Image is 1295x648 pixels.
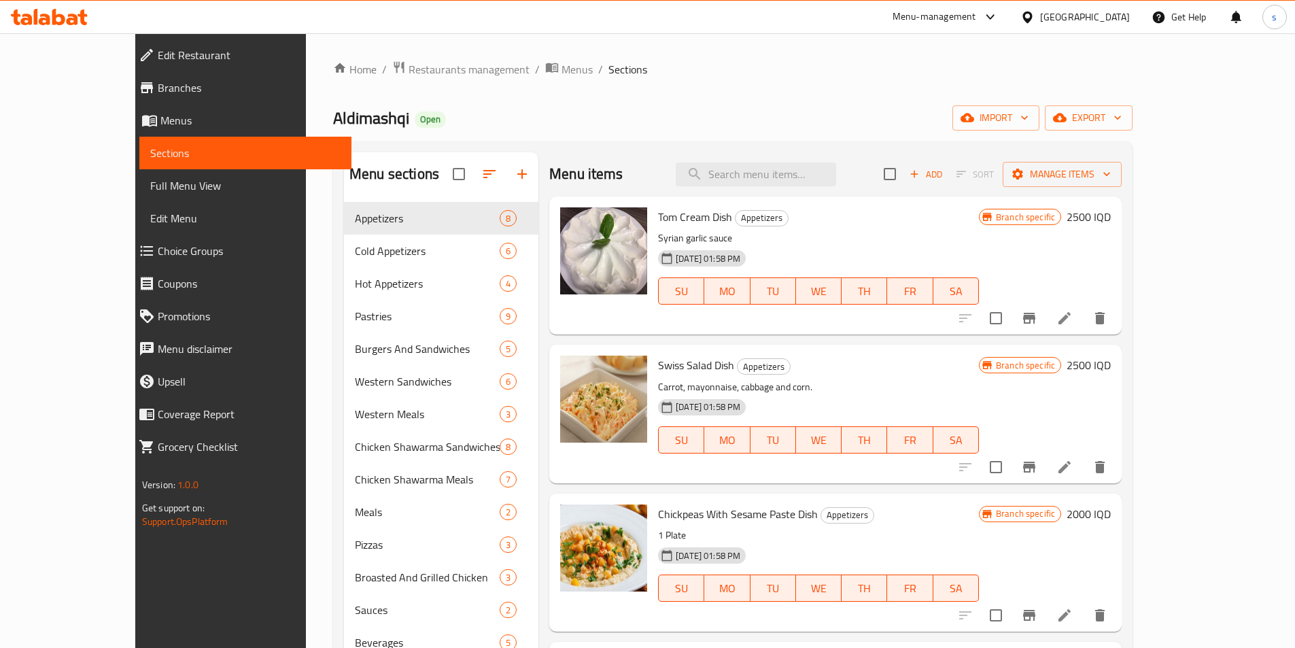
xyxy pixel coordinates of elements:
div: items [500,275,517,292]
span: Hot Appetizers [355,275,500,292]
div: Cold Appetizers6 [344,235,538,267]
p: 1 Plate [658,527,979,544]
span: FR [893,282,927,301]
span: FR [893,579,927,598]
button: Add section [506,158,538,190]
span: 6 [500,375,516,388]
button: SU [658,277,704,305]
span: Pizzas [355,536,500,553]
span: Promotions [158,308,341,324]
div: Open [415,112,446,128]
a: Edit menu item [1056,310,1073,326]
div: Meals2 [344,496,538,528]
span: MO [710,430,744,450]
button: FR [887,277,933,305]
h2: Menu items [549,164,623,184]
img: Swiss Salad Dish [560,356,647,443]
span: Select to update [982,601,1010,630]
span: Swiss Salad Dish [658,355,734,375]
span: Menu disclaimer [158,341,341,357]
p: Syrian garlic sauce [658,230,979,247]
span: WE [801,579,836,598]
button: SA [933,277,979,305]
div: Broasted And Grilled Chicken3 [344,561,538,594]
span: MO [710,282,744,301]
span: 3 [500,571,516,584]
button: SA [933,426,979,454]
span: 6 [500,245,516,258]
div: [GEOGRAPHIC_DATA] [1040,10,1130,24]
span: 5 [500,343,516,356]
a: Edit menu item [1056,459,1073,475]
img: Chickpeas With Sesame Paste Dish [560,505,647,592]
div: items [500,210,517,226]
span: 2 [500,506,516,519]
div: items [500,341,517,357]
button: SA [933,575,979,602]
span: 3 [500,408,516,421]
div: Pizzas3 [344,528,538,561]
img: Tom Cream Dish [560,207,647,294]
span: SA [939,579,973,598]
a: Promotions [128,300,351,332]
button: delete [1084,599,1116,632]
button: SU [658,426,704,454]
span: Cold Appetizers [355,243,500,259]
span: Sections [150,145,341,161]
span: TH [847,579,882,598]
span: SA [939,430,973,450]
button: WE [796,426,842,454]
h6: 2000 IQD [1067,505,1111,524]
span: s [1272,10,1277,24]
a: Sections [139,137,351,169]
a: Coupons [128,267,351,300]
span: Coupons [158,275,341,292]
div: Sauces2 [344,594,538,626]
span: Western Sandwiches [355,373,500,390]
span: Appetizers [738,359,790,375]
span: Restaurants management [409,61,530,78]
span: Add item [904,164,948,185]
a: Home [333,61,377,78]
div: Burgers And Sandwiches [355,341,500,357]
span: Get support on: [142,499,205,517]
a: Menus [128,104,351,137]
span: TH [847,430,882,450]
span: 8 [500,212,516,225]
a: Support.OpsPlatform [142,513,228,530]
button: WE [796,575,842,602]
a: Coverage Report [128,398,351,430]
button: MO [704,277,750,305]
span: Branch specific [990,507,1060,520]
span: Appetizers [736,210,788,226]
button: Branch-specific-item [1013,451,1046,483]
button: delete [1084,451,1116,483]
button: TH [842,575,887,602]
span: Select section first [948,164,1003,185]
span: 8 [500,441,516,454]
span: Coverage Report [158,406,341,422]
span: Version: [142,476,175,494]
div: Western Meals [355,406,500,422]
span: Aldimashqi [333,103,409,133]
span: Edit Restaurant [158,47,341,63]
div: Broasted And Grilled Chicken [355,569,500,585]
div: items [500,602,517,618]
div: Meals [355,504,500,520]
span: Branch specific [990,211,1060,224]
span: Full Menu View [150,177,341,194]
span: TU [756,282,791,301]
div: Chicken Shawarma Sandwiches [355,439,500,455]
span: Edit Menu [150,210,341,226]
div: Pastries9 [344,300,538,332]
button: TH [842,277,887,305]
div: Menu-management [893,9,976,25]
h6: 2500 IQD [1067,356,1111,375]
li: / [382,61,387,78]
span: Pastries [355,308,500,324]
button: TU [750,575,796,602]
span: import [963,109,1029,126]
div: items [500,308,517,324]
